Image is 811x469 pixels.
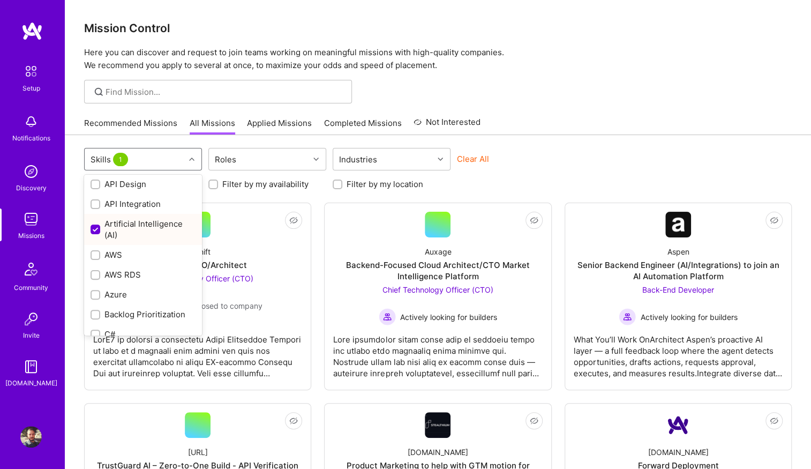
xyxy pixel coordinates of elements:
div: Skills [88,152,133,167]
a: User Avatar [18,426,44,448]
img: Invite [20,308,42,330]
div: API Design [91,178,196,190]
img: discovery [20,161,42,182]
a: All Missions [190,117,235,135]
img: setup [20,60,42,83]
div: C# [91,329,196,340]
a: Completed Missions [324,117,402,135]
label: Filter by my location [347,178,423,190]
img: Company Logo [425,412,450,438]
img: Company Logo [665,412,691,438]
div: [DOMAIN_NAME] [408,446,468,458]
i: icon Chevron [189,157,194,162]
input: Find Mission... [106,86,344,98]
span: Actively looking for builders [400,311,497,323]
a: AuxageBackend-Focused Cloud Architect/CTO Market Intelligence PlatformChief Technology Officer (C... [333,212,542,381]
img: User Avatar [20,426,42,448]
div: AWS [91,249,196,260]
i: icon Chevron [313,157,319,162]
img: Community [18,256,44,282]
div: Industries [336,152,380,167]
div: Senior Backend Engineer (AI/Integrations) to join an AI Automation Platform [574,259,783,282]
div: Missions [18,230,44,241]
a: Not Interested [414,116,480,135]
p: Here you can discover and request to join teams working on meaningful missions with high-quality ... [84,46,792,72]
img: bell [20,111,42,132]
i: icon EyeClosed [289,416,298,425]
div: API Integration [91,198,196,210]
i: icon Chevron [438,157,443,162]
div: Backend-Focused Cloud Architect/CTO Market Intelligence Platform [333,259,542,282]
div: [DOMAIN_NAME] [648,446,708,458]
div: Invite [23,330,40,341]
h3: Mission Control [84,21,792,35]
div: Azure [91,289,196,300]
div: Community [14,282,48,293]
i: icon EyeClosed [289,216,298,225]
img: logo [21,21,43,41]
i: icon SearchGrey [93,86,105,98]
a: Recommended Missions [84,117,177,135]
span: Actively looking for builders [640,311,737,323]
img: Company Logo [665,212,691,237]
span: Chief Technology Officer (CTO) [382,285,493,294]
div: Setup [22,83,40,94]
div: Auxage [424,246,451,257]
button: Clear All [457,153,489,165]
div: [DOMAIN_NAME] [5,377,57,389]
label: Filter by my availability [222,178,309,190]
div: [URL] [188,446,208,458]
span: Builders proposed to company [155,300,262,311]
i: icon EyeClosed [530,416,538,425]
i: icon EyeClosed [770,216,778,225]
div: AWS RDS [91,269,196,280]
i: icon EyeClosed [770,416,778,425]
a: Applied Missions [247,117,312,135]
img: guide book [20,356,42,377]
a: Company LogoAspenSenior Backend Engineer (AI/Integrations) to join an AI Automation PlatformBack-... [574,212,783,381]
span: 1 [113,153,128,166]
div: LorE7 ip dolorsi a consectetu Adipi Elitseddoe Tempori ut labo et d magnaali enim admini ven quis... [93,325,302,379]
div: Discovery [16,182,47,193]
div: What You’ll Work OnArchitect Aspen’s proactive AI layer — a full feedback loop where the agent de... [574,325,783,379]
img: Actively looking for builders [379,308,396,325]
div: Lore ipsumdolor sitam conse adip el seddoeiu tempo inc utlabo etdo magnaaliq enima minimve qui. N... [333,325,542,379]
span: Back-End Developer [642,285,714,294]
div: Backlog Prioritization [91,309,196,320]
img: teamwork [20,209,42,230]
div: Aspen [667,246,689,257]
div: Artificial Intelligence (AI) [91,218,196,241]
div: Roles [212,152,239,167]
div: Notifications [12,132,50,144]
i: icon EyeClosed [530,216,538,225]
img: Actively looking for builders [619,308,636,325]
